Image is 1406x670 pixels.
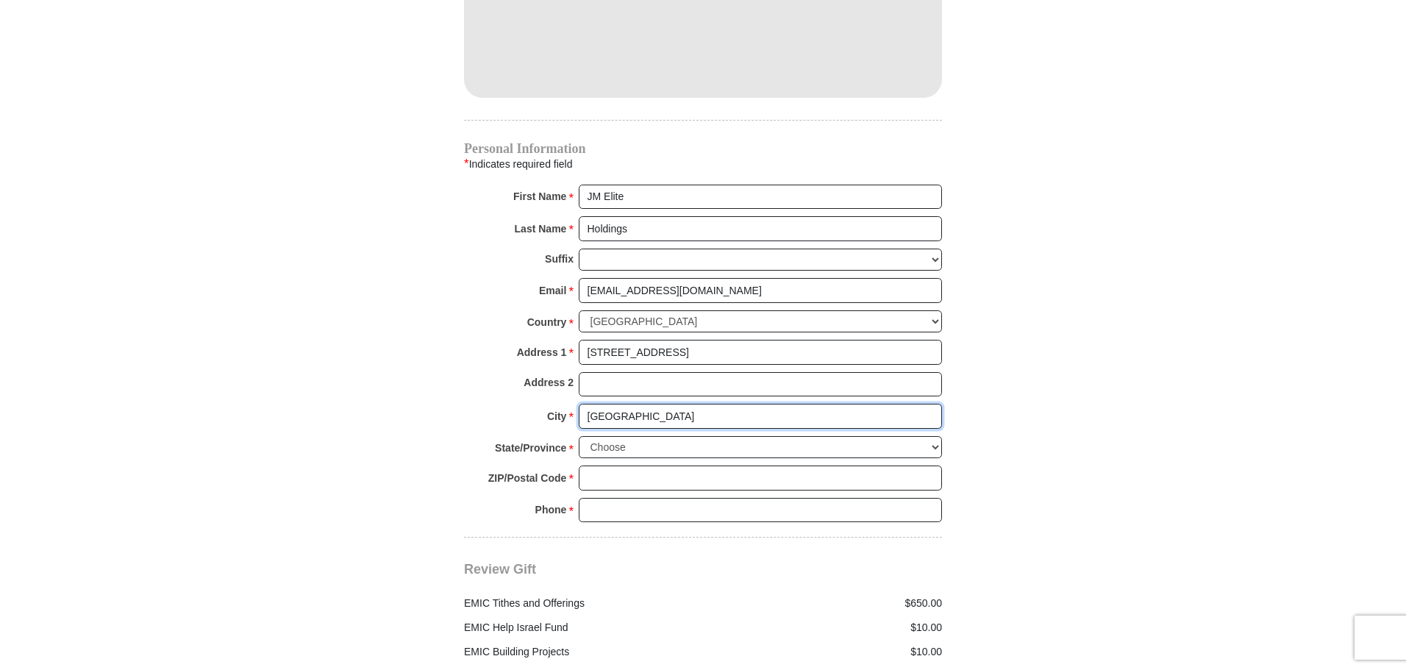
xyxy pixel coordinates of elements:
[535,499,567,520] strong: Phone
[703,644,950,660] div: $10.00
[464,143,942,154] h4: Personal Information
[539,280,566,301] strong: Email
[488,468,567,488] strong: ZIP/Postal Code
[464,562,536,577] span: Review Gift
[524,372,574,393] strong: Address 2
[495,438,566,458] strong: State/Province
[457,620,704,635] div: EMIC Help Israel Fund
[545,249,574,269] strong: Suffix
[703,620,950,635] div: $10.00
[703,596,950,611] div: $650.00
[464,154,942,174] div: Indicates required field
[457,596,704,611] div: EMIC Tithes and Offerings
[513,186,566,207] strong: First Name
[515,218,567,239] strong: Last Name
[517,342,567,363] strong: Address 1
[527,312,567,332] strong: Country
[547,406,566,427] strong: City
[457,644,704,660] div: EMIC Building Projects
